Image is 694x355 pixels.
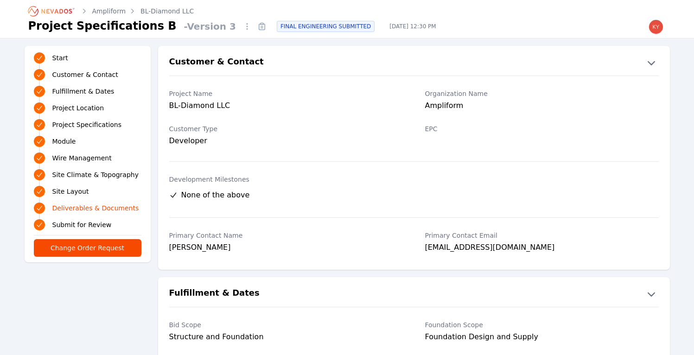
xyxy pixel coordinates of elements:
[169,331,403,342] div: Structure and Foundation
[52,187,89,196] span: Site Layout
[425,242,659,255] div: [EMAIL_ADDRESS][DOMAIN_NAME]
[277,21,375,32] div: FINAL ENGINEERING SUBMITTED
[28,19,177,33] h1: Project Specifications B
[425,89,659,98] label: Organization Name
[169,55,264,70] h2: Customer & Contact
[181,190,250,201] span: None of the above
[52,137,76,146] span: Module
[425,231,659,240] label: Primary Contact Email
[425,331,659,342] div: Foundation Design and Supply
[34,51,141,231] nav: Progress
[28,4,194,19] nav: Breadcrumb
[169,175,659,184] label: Development Milestones
[52,87,115,96] span: Fulfillment & Dates
[169,89,403,98] label: Project Name
[52,220,112,229] span: Submit for Review
[649,19,663,34] img: kyle.macdougall@nevados.solar
[169,231,403,240] label: Primary Contact Name
[169,320,403,330] label: Bid Scope
[169,124,403,133] label: Customer Type
[52,103,104,113] span: Project Location
[92,6,126,16] a: Ampliform
[425,124,659,133] label: EPC
[158,286,670,301] button: Fulfillment & Dates
[169,135,403,146] div: Developer
[52,170,139,179] span: Site Climate & Topography
[52,53,68,63] span: Start
[180,20,240,33] span: - Version 3
[140,6,194,16] a: BL-Diamond LLC
[382,23,443,30] span: [DATE] 12:30 PM
[52,120,122,129] span: Project Specifications
[169,286,260,301] h2: Fulfillment & Dates
[52,153,112,163] span: Wire Management
[52,203,139,213] span: Deliverables & Documents
[425,320,659,330] label: Foundation Scope
[52,70,118,79] span: Customer & Contact
[425,100,659,113] div: Ampliform
[34,239,141,257] button: Change Order Request
[169,242,403,255] div: [PERSON_NAME]
[158,55,670,70] button: Customer & Contact
[169,100,403,113] div: BL-Diamond LLC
